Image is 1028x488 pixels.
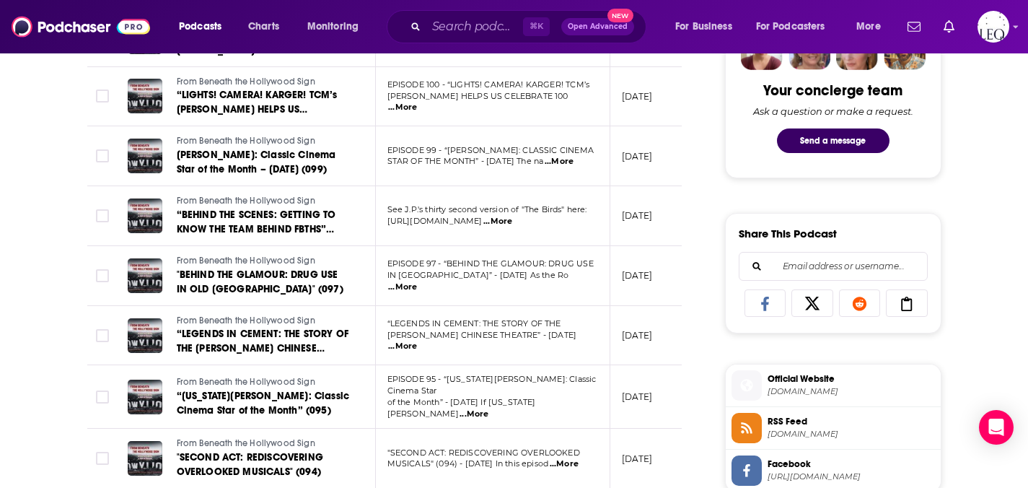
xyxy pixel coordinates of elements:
p: [DATE] [622,209,653,222]
span: ⌘ K [523,17,550,36]
span: [URL][DOMAIN_NAME] [387,216,483,226]
span: Toggle select row [96,90,109,103]
span: More [856,17,881,37]
button: Send a message [777,128,889,153]
span: From Beneath the Hollywood Sign [177,438,315,448]
span: Toggle select row [96,209,109,222]
span: “[US_STATE][PERSON_NAME]: Classic Cinema Star of the Month” (095) [177,390,350,417]
span: Official Website [768,372,935,385]
a: From Beneath the Hollywood Sign [177,255,350,268]
span: ...More [550,458,579,470]
div: Your concierge team [763,82,902,100]
a: "SECOND ACT: REDISCOVERING OVERLOOKED MUSICALS" (094) [177,450,350,479]
a: Show notifications dropdown [902,14,926,39]
a: Show notifications dropdown [938,14,960,39]
span: “LEGENDS IN CEMENT: THE STORY OF THE [PERSON_NAME] CHINESE THEATRE” [177,328,348,369]
span: MUSICALS" (094) - [DATE] In this episod [387,458,549,469]
span: of the Month” - [DATE] If [US_STATE][PERSON_NAME] [387,397,536,419]
button: open menu [747,15,846,38]
a: Facebook[URL][DOMAIN_NAME] [732,456,935,486]
span: "SECOND ACT: REDISCOVERING OVERLOOKED MUSICALS" (094) [177,451,323,478]
span: Logged in as LeoPR [978,11,1009,43]
span: "BEHIND THE GLAMOUR: DRUG USE IN OLD [GEOGRAPHIC_DATA]" (097) [177,269,343,295]
span: “BEHIND THE SCENES: GETTING TO KNOW THE TEAM BEHIND FBTHS” (098) [177,209,336,250]
a: From Beneath the Hollywood Sign [177,195,350,208]
span: From Beneath the Hollywood Sign [177,196,315,206]
a: From Beneath the Hollywood Sign [177,135,350,148]
span: "SECOND ACT: REDISCOVERING OVERLOOKED [387,448,580,458]
a: “[US_STATE][PERSON_NAME]: Classic Cinema Star of the Month” (095) [177,389,350,418]
button: Open AdvancedNew [561,18,634,35]
input: Email address or username... [751,253,915,280]
a: Official Website[DOMAIN_NAME] [732,370,935,401]
span: “LIGHTS! CAMERA! KARGER! TCM’s [PERSON_NAME] HELPS US CELEBRATE 100 EPISODES” [177,89,338,130]
span: Toggle select row [96,269,109,282]
button: open menu [297,15,377,38]
div: Search followers [739,252,928,281]
div: Ask a question or make a request. [753,105,913,117]
p: [DATE] [622,150,653,162]
button: open menu [169,15,240,38]
a: “BEHIND THE SCENES: GETTING TO KNOW THE TEAM BEHIND FBTHS” (098) [177,208,350,237]
a: “LIGHTS! CAMERA! KARGER! TCM’s [PERSON_NAME] HELPS US CELEBRATE 100 EPISODES” [177,88,350,117]
p: [DATE] [622,453,653,465]
span: Podcasts [179,17,221,37]
span: ...More [460,409,488,420]
a: From Beneath the Hollywood Sign [177,376,350,389]
a: RSS Feed[DOMAIN_NAME] [732,413,935,443]
span: STAR OF THE MONTH” - [DATE] The na [387,156,544,166]
input: Search podcasts, credits, & more... [426,15,523,38]
a: “LEGENDS IN CEMENT: THE STORY OF THE [PERSON_NAME] CHINESE THEATRE” [177,327,350,356]
span: From Beneath the Hollywood Sign [177,256,315,266]
span: New [607,9,633,22]
a: Podchaser - Follow, Share and Rate Podcasts [12,13,150,40]
span: EPISODE 99 - “[PERSON_NAME]: CLASSIC CINEMA [387,145,594,155]
button: open menu [665,15,750,38]
button: open menu [846,15,899,38]
span: feeds.megaphone.fm [768,429,935,440]
span: From Beneath the Hollywood Sign [177,377,315,387]
span: “LEGENDS IN CEMENT: THE STORY OF THE [387,318,561,328]
a: From Beneath the Hollywood Sign [177,437,350,450]
span: [PERSON_NAME] HELPS US CELEBRATE 100 [387,91,568,101]
p: [DATE] [622,269,653,282]
a: Copy Link [886,289,928,317]
h3: Share This Podcast [739,227,837,240]
span: ...More [545,156,574,167]
span: Monitoring [307,17,359,37]
span: EPISODE 100 - “LIGHTS! CAMERA! KARGER! TCM’s [387,79,590,90]
span: EPISODE 95 - “[US_STATE][PERSON_NAME]: Classic Cinema Star [387,374,597,396]
span: From Beneath the Hollywood Sign [177,315,315,326]
span: ...More [388,282,417,293]
span: Toggle select row [96,452,109,465]
a: Share on X/Twitter [791,289,833,317]
div: Open Intercom Messenger [979,410,1014,445]
span: Facebook [768,458,935,471]
span: For Business [675,17,732,37]
span: Open Advanced [568,23,628,30]
span: See J.P.'s thirty second version of "The Birds" here: [387,204,587,214]
a: From Beneath the Hollywood Sign [177,315,350,328]
span: https://www.facebook.com/FromBeneathTheHollywoodSign [768,471,935,482]
span: [PERSON_NAME]: Classic Cinema Star of the Month – [DATE] (099) [177,149,336,175]
a: Charts [239,15,288,38]
a: [PERSON_NAME]: Classic Cinema Star of the Month – [DATE] (099) [177,148,350,177]
span: Toggle select row [96,149,109,162]
span: RSS Feed [768,415,935,428]
div: Search podcasts, credits, & more... [400,10,660,43]
a: Share on Reddit [839,289,881,317]
span: From Beneath the Hollywood Sign [177,77,315,87]
p: [DATE] [622,329,653,341]
span: ...More [388,341,417,352]
p: [DATE] [622,391,653,403]
a: Share on Facebook [744,289,786,317]
img: User Profile [978,11,1009,43]
span: For Podcasters [756,17,825,37]
span: EPISODE 97 - “BEHIND THE GLAMOUR: DRUG USE [387,258,594,269]
a: From Beneath the Hollywood Sign [177,76,350,89]
span: IN [GEOGRAPHIC_DATA]” - [DATE] As the Ro [387,270,569,280]
span: ...More [483,216,512,227]
p: [DATE] [622,90,653,103]
span: Toggle select row [96,329,109,342]
span: Charts [248,17,279,37]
